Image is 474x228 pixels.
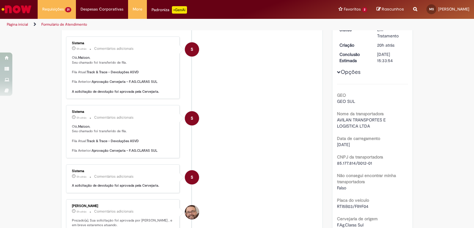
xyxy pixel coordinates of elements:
[72,169,175,173] div: Sistema
[377,42,394,48] span: 20h atrás
[72,89,159,94] b: A solicitação de devolução foi aprovada pela Cervejaria.
[92,148,157,153] b: Aprovação Cervejaria - F.AG.CLARAS SUL
[78,124,89,129] b: Maicon
[429,7,434,11] span: MS
[94,174,134,179] small: Comentários adicionais
[72,204,175,208] div: [PERSON_NAME]
[362,7,367,12] span: 2
[77,210,86,213] span: 5h atrás
[337,99,355,104] span: GEO SUL
[72,55,175,94] p: Olá, , Seu chamado foi transferido de fila. Fila Atual: Fila Anterior:
[337,173,396,184] b: Não consegui encontrar minha transportadora
[172,6,187,14] p: +GenAi
[152,6,187,14] div: Padroniza
[77,47,86,51] span: 5h atrás
[185,205,199,219] div: Jader Luis Drose
[337,197,369,203] b: Placa do veículo
[81,6,123,12] span: Despesas Corporativas
[41,22,87,27] a: Formulário de Atendimento
[335,51,373,64] dt: Conclusão Estimada
[77,116,86,120] time: 28/08/2025 08:17:37
[185,170,199,184] div: System
[77,116,86,120] span: 5h atrás
[337,92,346,98] b: GEO
[72,124,175,153] p: Olá, , Seu chamado foi transferido de fila. Fila Atual: Fila Anterior:
[337,185,346,191] span: Falso
[77,47,86,51] time: 28/08/2025 08:17:37
[337,136,380,141] b: Data de carregamento
[72,218,175,228] p: Prezado(a), Sua solicitação foi aprovada por [PERSON_NAME] , e em breve estaremos atuando.
[376,6,404,12] a: Rascunhos
[77,175,86,179] span: 5h atrás
[337,117,387,129] span: AVILAN TRANSPORTES E LOGISTICA LTDA
[5,19,311,30] ul: Trilhas de página
[42,6,64,12] span: Requisições
[77,210,86,213] time: 28/08/2025 08:17:34
[191,111,193,126] span: S
[133,6,142,12] span: More
[87,70,139,74] b: Track & Trace - Devoluções ASVD
[94,115,134,120] small: Comentários adicionais
[94,46,134,51] small: Comentários adicionais
[377,51,406,64] div: [DATE] 15:33:54
[1,3,32,15] img: ServiceNow
[191,42,193,57] span: S
[78,55,89,60] b: Maicon
[438,6,469,12] span: [PERSON_NAME]
[185,111,199,125] div: System
[337,204,368,209] span: RTI5B03/FII9F04
[92,79,157,84] b: Aprovação Cervejaria - F.AG.CLARAS SUL
[77,175,86,179] time: 28/08/2025 08:17:36
[72,183,159,188] b: A solicitação de devolução foi aprovada pela Cervejaria.
[191,170,193,185] span: S
[337,154,383,160] b: CNPJ da transportadora
[72,110,175,114] div: Sistema
[185,42,199,57] div: System
[337,216,378,222] b: Cervejaria de origem
[72,41,175,45] div: Sistema
[337,111,384,116] b: Nome da transportadora
[337,142,350,147] span: [DATE]
[7,22,28,27] a: Página inicial
[65,7,71,12] span: 21
[377,42,394,48] time: 27/08/2025 17:33:50
[377,42,406,48] div: 27/08/2025 17:33:50
[94,209,134,214] small: Comentários adicionais
[337,222,364,228] span: F.Ag.Claras Sul
[344,6,361,12] span: Favoritos
[87,139,139,143] b: Track & Trace - Devoluções ASVD
[337,160,372,166] span: 85.177.814/0012-01
[382,6,404,12] span: Rascunhos
[377,27,406,39] div: Em Tratamento
[335,42,373,48] dt: Criação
